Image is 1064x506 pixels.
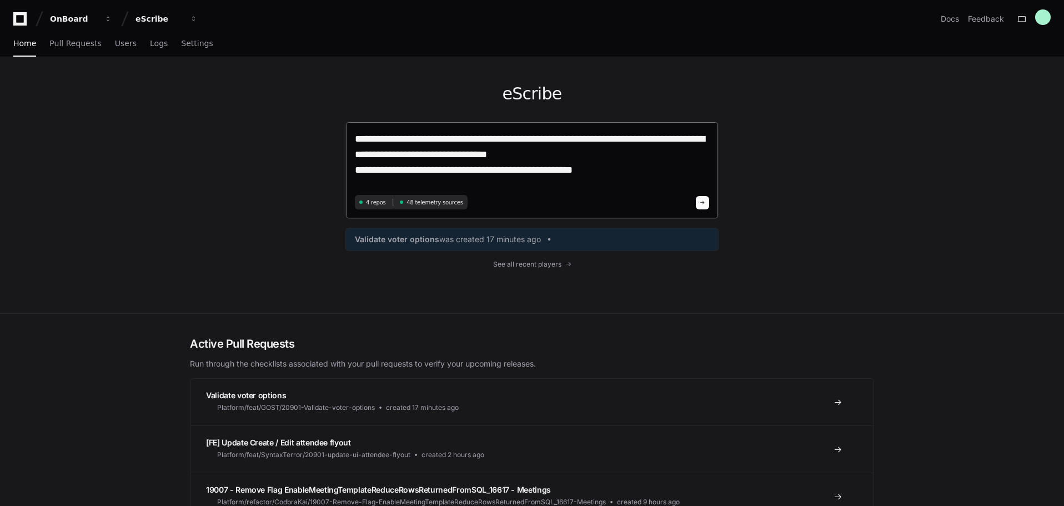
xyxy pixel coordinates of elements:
[13,40,36,47] span: Home
[355,234,709,245] a: Validate voter optionswas created 17 minutes ago
[206,485,551,494] span: 19007 - Remove Flag EnableMeetingTemplateReduceRowsReturnedFromSQL_16617 - Meetings
[206,438,351,447] span: [FE] Update Create / Edit attendee flyout
[366,198,386,207] span: 4 repos
[150,40,168,47] span: Logs
[50,13,98,24] div: OnBoard
[345,84,719,104] h1: eScribe
[406,198,463,207] span: 48 telemetry sources
[135,13,183,24] div: eScribe
[49,40,101,47] span: Pull Requests
[355,234,439,245] span: Validate voter options
[181,31,213,57] a: Settings
[190,379,874,425] a: Validate voter optionsPlatform/feat/GOST/20901-Validate-voter-optionscreated 17 minutes ago
[439,234,541,245] span: was created 17 minutes ago
[115,40,137,47] span: Users
[190,336,874,352] h2: Active Pull Requests
[941,13,959,24] a: Docs
[345,260,719,269] a: See all recent players
[49,31,101,57] a: Pull Requests
[968,13,1004,24] button: Feedback
[13,31,36,57] a: Home
[181,40,213,47] span: Settings
[206,390,286,400] span: Validate voter options
[421,450,484,459] span: created 2 hours ago
[150,31,168,57] a: Logs
[493,260,561,269] span: See all recent players
[190,358,874,369] p: Run through the checklists associated with your pull requests to verify your upcoming releases.
[217,450,410,459] span: Platform/feat/SyntaxTerror/20901-update-ui-attendee-flyout
[131,9,202,29] button: eScribe
[46,9,117,29] button: OnBoard
[115,31,137,57] a: Users
[217,403,375,412] span: Platform/feat/GOST/20901-Validate-voter-options
[190,425,874,473] a: [FE] Update Create / Edit attendee flyoutPlatform/feat/SyntaxTerror/20901-update-ui-attendee-flyo...
[386,403,459,412] span: created 17 minutes ago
